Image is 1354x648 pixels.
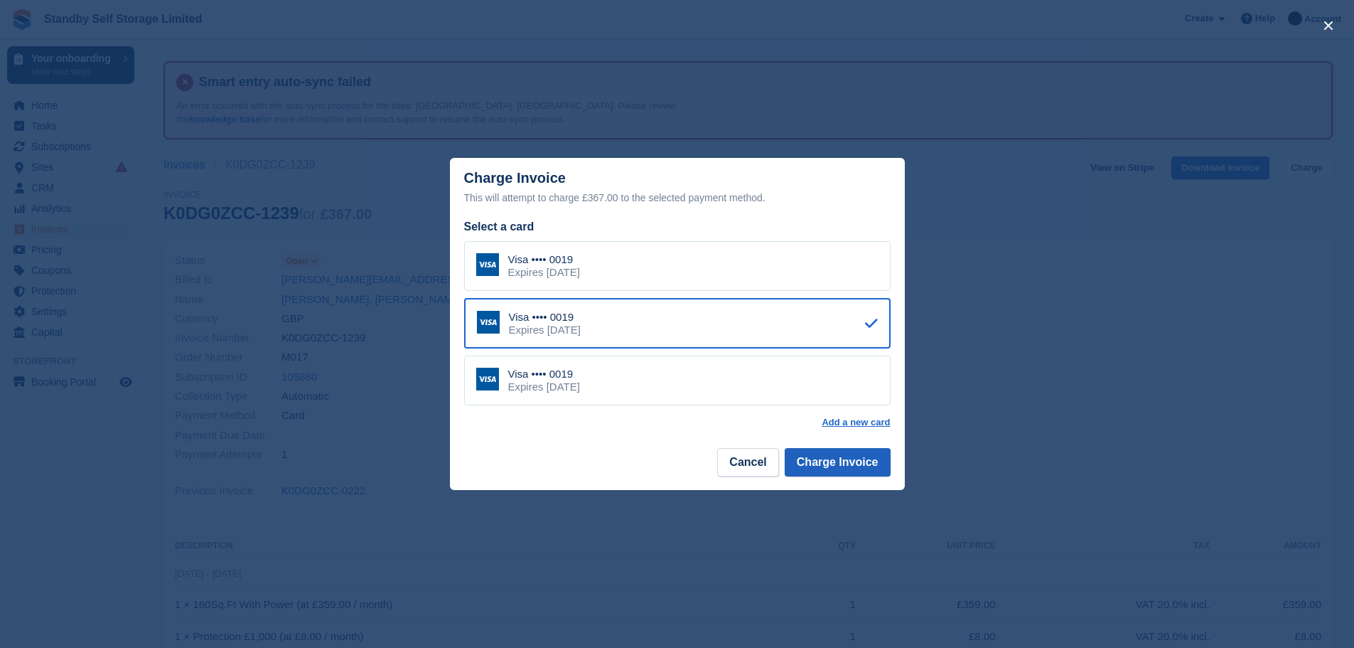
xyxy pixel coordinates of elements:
[508,253,580,266] div: Visa •••• 0019
[476,368,499,391] img: Visa Logo
[477,311,500,334] img: Visa Logo
[464,218,891,235] div: Select a card
[464,170,891,206] div: Charge Invoice
[509,311,581,324] div: Visa •••• 0019
[508,381,580,393] div: Expires [DATE]
[508,266,580,279] div: Expires [DATE]
[785,448,891,477] button: Charge Invoice
[464,189,891,206] div: This will attempt to charge £367.00 to the selected payment method.
[508,368,580,381] div: Visa •••• 0019
[717,448,778,477] button: Cancel
[822,417,890,428] a: Add a new card
[509,324,581,336] div: Expires [DATE]
[1317,14,1340,37] button: close
[476,253,499,276] img: Visa Logo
